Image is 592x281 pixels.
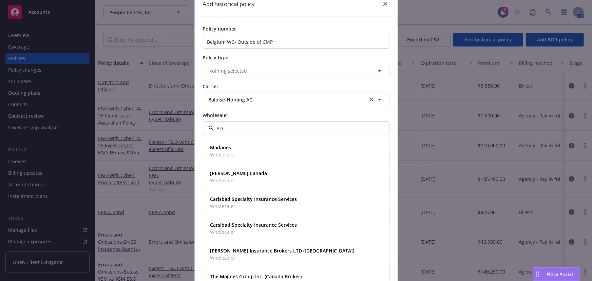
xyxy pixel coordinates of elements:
strong: Carslbad Specialty Insurance Services [210,222,297,228]
span: Policy type [203,54,229,61]
div: Drag to move [533,268,542,281]
span: Wholesaler [210,151,236,158]
span: Bâloise-Holding AG [209,96,359,103]
strong: [PERSON_NAME] Insurance Brokers LTD ([GEOGRAPHIC_DATA]) [210,248,355,254]
span: Nova Assist [547,271,574,277]
span: Nothing selected [209,67,247,74]
span: Carrier [203,83,219,90]
span: Wholesaler [210,255,355,262]
input: Select a wholesaler [214,125,376,132]
strong: Carlsbad Specialty Insurance Services [210,196,297,203]
a: clear selection [367,95,376,104]
button: Bâloise-Holding AGclear selection [203,93,389,106]
span: Wholesaler [210,177,267,184]
button: Nova Assist [533,267,580,281]
strong: [PERSON_NAME] Canada [210,170,267,177]
button: Nothing selected [203,64,389,77]
span: Wholesaler [210,229,297,236]
span: Wholesaler [203,112,229,118]
strong: The Magnes Group Inc. (Canada Broker) [210,274,302,280]
span: Wholesaler [210,203,297,210]
strong: Madanes [210,145,231,151]
span: Policy number [203,25,236,32]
